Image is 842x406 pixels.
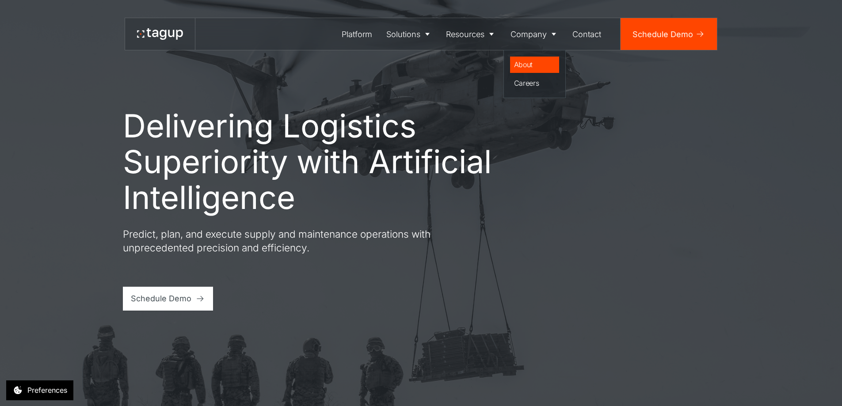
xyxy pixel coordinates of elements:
[131,292,191,304] div: Schedule Demo
[514,78,556,88] div: Careers
[379,18,439,50] a: Solutions
[632,28,693,40] div: Schedule Demo
[123,287,213,311] a: Schedule Demo
[27,385,67,395] div: Preferences
[514,59,556,70] div: About
[503,18,566,50] a: Company
[446,28,484,40] div: Resources
[342,28,372,40] div: Platform
[439,18,504,50] a: Resources
[335,18,380,50] a: Platform
[510,75,560,92] a: Careers
[123,108,494,215] h1: Delivering Logistics Superiority with Artificial Intelligence
[510,57,560,73] a: About
[621,18,717,50] a: Schedule Demo
[566,18,609,50] a: Contact
[386,28,420,40] div: Solutions
[503,50,566,98] nav: Company
[123,227,441,255] p: Predict, plan, and execute supply and maintenance operations with unprecedented precision and eff...
[572,28,601,40] div: Contact
[511,28,547,40] div: Company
